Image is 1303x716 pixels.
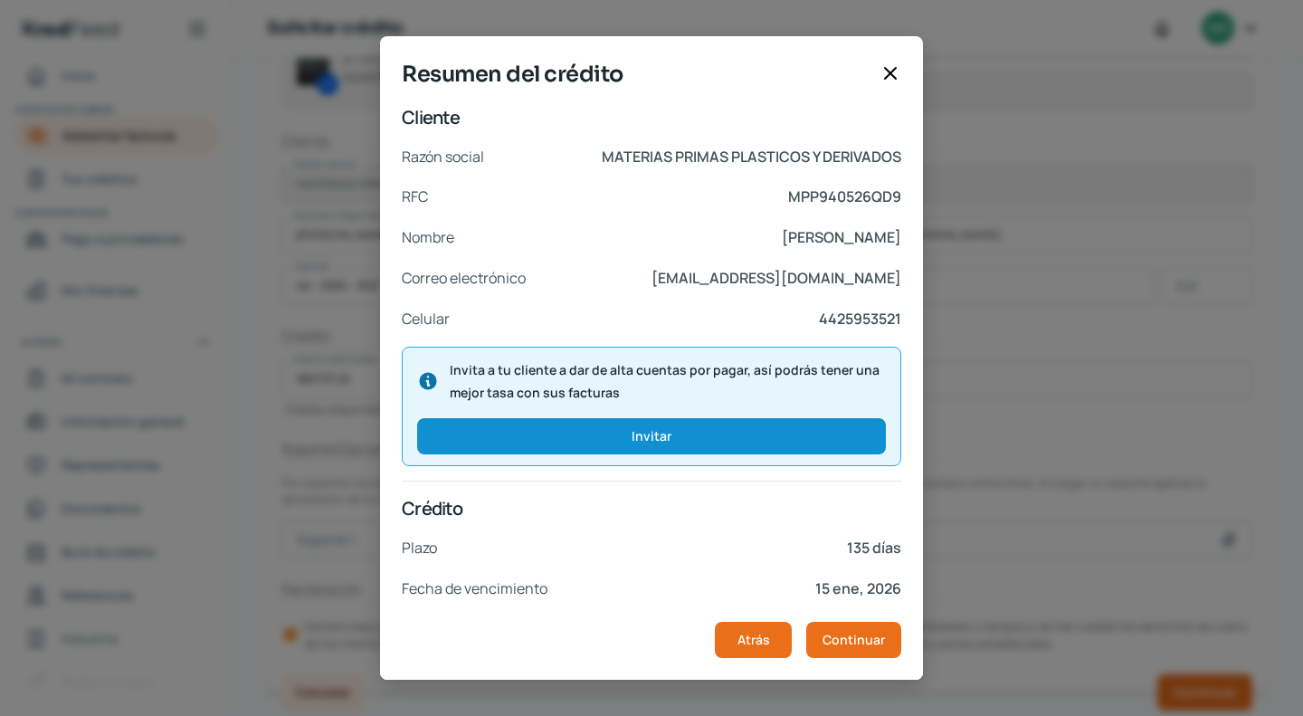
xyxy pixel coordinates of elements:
[823,634,885,646] span: Continuar
[632,430,671,443] span: Invitar
[819,306,901,332] p: 4425953521
[651,265,901,291] p: [EMAIL_ADDRESS][DOMAIN_NAME]
[402,105,901,129] p: Cliente
[402,144,484,170] p: Razón social
[737,634,770,646] span: Atrás
[847,535,901,561] p: 135 días
[815,576,901,602] p: 15 ene, 2026
[788,184,901,210] p: MPP940526QD9
[806,622,901,658] button: Continuar
[402,535,437,561] p: Plazo
[417,418,886,454] button: Invitar
[402,184,428,210] p: RFC
[402,224,454,251] p: Nombre
[782,224,901,251] p: [PERSON_NAME]
[715,622,792,658] button: Atrás
[450,358,886,404] span: Invita a tu cliente a dar de alta cuentas por pagar, así podrás tener una mejor tasa con sus fact...
[402,58,872,91] span: Resumen del crédito
[402,496,901,520] p: Crédito
[402,265,526,291] p: Correo electrónico
[602,144,901,170] p: MATERIAS PRIMAS PLASTICOS Y DERIVADOS
[402,306,450,332] p: Celular
[402,576,547,602] p: Fecha de vencimiento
